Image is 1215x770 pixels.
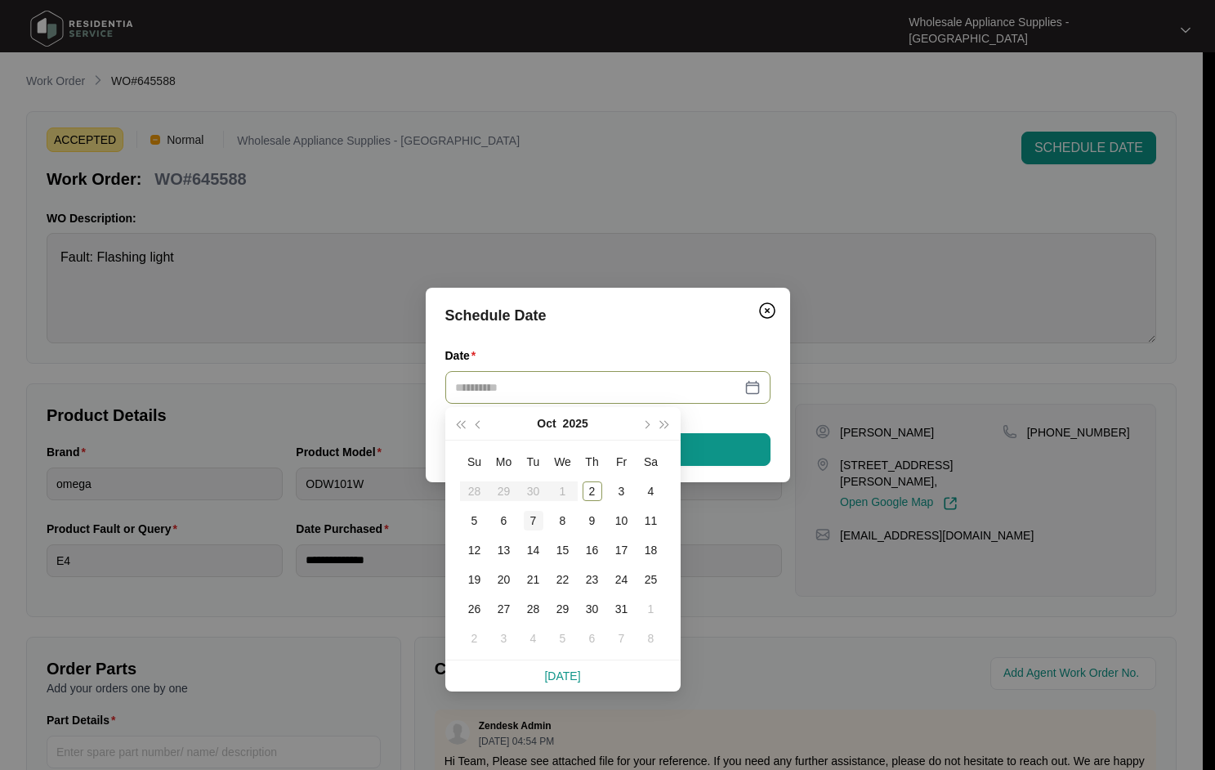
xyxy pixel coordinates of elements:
td: 2025-10-06 [489,506,519,535]
div: Schedule Date [445,304,771,327]
th: Tu [519,447,548,477]
div: 25 [641,570,661,589]
td: 2025-10-28 [519,594,548,624]
div: 1 [641,599,661,619]
td: 2025-10-23 [578,565,607,594]
td: 2025-10-08 [548,506,578,535]
div: 2 [583,481,602,501]
td: 2025-10-13 [489,535,519,565]
img: closeCircle [757,301,777,320]
td: 2025-10-20 [489,565,519,594]
td: 2025-11-08 [637,624,666,653]
td: 2025-11-01 [637,594,666,624]
div: 7 [524,511,543,530]
th: Th [578,447,607,477]
th: Su [460,447,489,477]
td: 2025-10-22 [548,565,578,594]
div: 27 [494,599,514,619]
td: 2025-10-02 [578,477,607,506]
div: 5 [465,511,485,530]
div: 8 [553,511,573,530]
td: 2025-10-07 [519,506,548,535]
td: 2025-10-10 [607,506,637,535]
div: 20 [494,570,514,589]
div: 7 [612,629,632,648]
div: 15 [553,540,573,560]
td: 2025-10-05 [460,506,489,535]
div: 11 [641,511,661,530]
td: 2025-10-26 [460,594,489,624]
button: 2025 [563,407,588,440]
div: 24 [612,570,632,589]
td: 2025-10-14 [519,535,548,565]
td: 2025-10-19 [460,565,489,594]
td: 2025-10-15 [548,535,578,565]
td: 2025-10-03 [607,477,637,506]
div: 18 [641,540,661,560]
th: Fr [607,447,637,477]
div: 10 [612,511,632,530]
td: 2025-10-18 [637,535,666,565]
th: Mo [489,447,519,477]
div: 13 [494,540,514,560]
td: 2025-11-07 [607,624,637,653]
div: 21 [524,570,543,589]
div: 6 [494,511,514,530]
td: 2025-10-04 [637,477,666,506]
td: 2025-10-12 [460,535,489,565]
td: 2025-10-29 [548,594,578,624]
td: 2025-10-31 [607,594,637,624]
div: 17 [612,540,632,560]
div: 6 [583,629,602,648]
a: [DATE] [544,669,580,683]
div: 14 [524,540,543,560]
div: 30 [583,599,602,619]
td: 2025-10-17 [607,535,637,565]
div: 5 [553,629,573,648]
div: 26 [465,599,485,619]
input: Date [455,378,741,396]
div: 3 [612,481,632,501]
td: 2025-11-02 [460,624,489,653]
div: 29 [553,599,573,619]
td: 2025-11-04 [519,624,548,653]
div: 28 [524,599,543,619]
td: 2025-10-16 [578,535,607,565]
div: 4 [524,629,543,648]
div: 4 [641,481,661,501]
td: 2025-10-30 [578,594,607,624]
td: 2025-10-25 [637,565,666,594]
div: 12 [465,540,485,560]
button: Close [754,298,780,324]
td: 2025-10-09 [578,506,607,535]
td: 2025-11-06 [578,624,607,653]
td: 2025-11-03 [489,624,519,653]
th: Sa [637,447,666,477]
div: 23 [583,570,602,589]
div: 8 [641,629,661,648]
td: 2025-11-05 [548,624,578,653]
div: 3 [494,629,514,648]
label: Date [445,347,483,364]
div: 22 [553,570,573,589]
div: 31 [612,599,632,619]
td: 2025-10-27 [489,594,519,624]
td: 2025-10-11 [637,506,666,535]
button: Oct [537,407,556,440]
td: 2025-10-21 [519,565,548,594]
th: We [548,447,578,477]
div: 19 [465,570,485,589]
div: 9 [583,511,602,530]
div: 16 [583,540,602,560]
td: 2025-10-24 [607,565,637,594]
div: 2 [465,629,485,648]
